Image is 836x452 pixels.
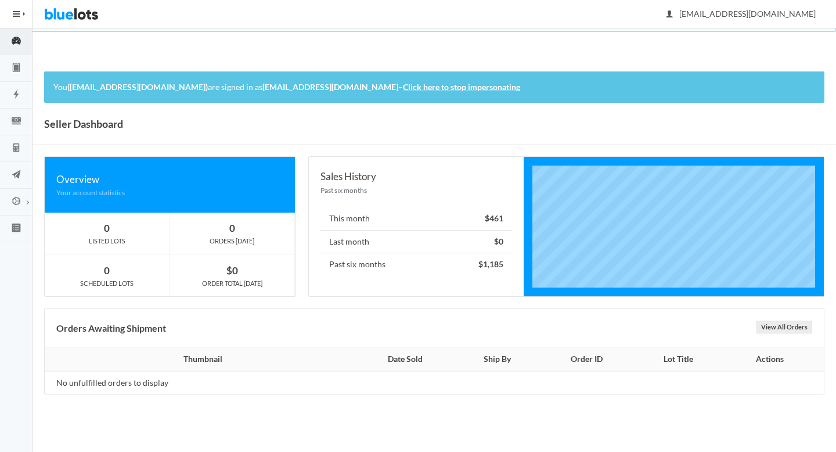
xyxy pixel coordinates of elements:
strong: $0 [494,236,503,246]
td: No unfulfilled orders to display [45,371,355,394]
strong: $461 [485,213,503,223]
th: Order ID [539,348,634,371]
strong: 0 [104,222,110,234]
div: ORDER TOTAL [DATE] [170,278,295,289]
th: Date Sold [355,348,456,371]
a: View All Orders [756,321,812,333]
th: Thumbnail [45,348,355,371]
div: LISTED LOTS [45,236,170,246]
strong: 0 [229,222,235,234]
div: Sales History [320,168,511,184]
div: Your account statistics [56,187,283,198]
li: Last month [320,230,511,254]
div: ORDERS [DATE] [170,236,295,246]
ion-icon: person [664,9,675,20]
li: This month [320,207,511,231]
strong: ([EMAIL_ADDRESS][DOMAIN_NAME]) [67,82,208,92]
p: You are signed in as – [53,81,815,94]
th: Ship By [456,348,539,371]
span: [EMAIL_ADDRESS][DOMAIN_NAME] [666,9,816,19]
div: Past six months [320,185,511,196]
li: Past six months [320,253,511,276]
div: SCHEDULED LOTS [45,278,170,289]
strong: [EMAIL_ADDRESS][DOMAIN_NAME] [262,82,398,92]
strong: $1,185 [478,259,503,269]
h1: Seller Dashboard [44,115,123,132]
div: Overview [56,171,283,187]
strong: $0 [226,264,238,277]
a: Click here to stop impersonating [403,82,520,92]
th: Actions [723,348,824,371]
strong: 0 [104,264,110,277]
th: Lot Title [634,348,723,371]
b: Orders Awaiting Shipment [56,322,166,333]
